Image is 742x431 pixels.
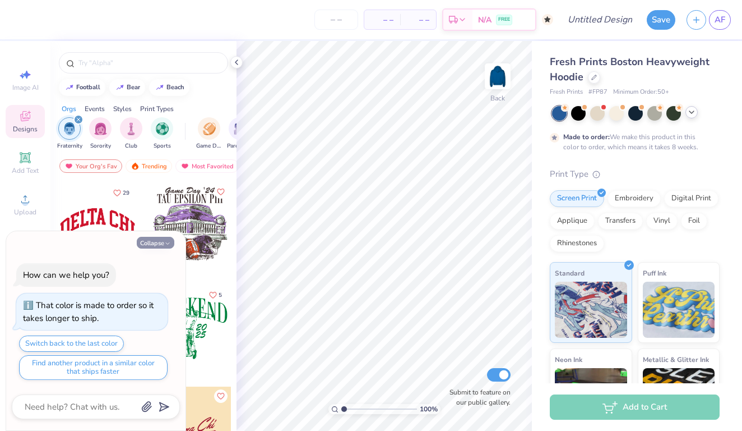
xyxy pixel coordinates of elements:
img: Sorority Image [94,122,107,135]
span: Neon Ink [555,354,582,365]
img: most_fav.gif [64,162,73,170]
button: bear [109,79,145,96]
img: Game Day Image [203,122,216,135]
span: # FP87 [588,88,607,97]
div: Most Favorited [175,159,239,173]
a: AF [709,10,731,30]
div: Applique [550,213,595,230]
button: Like [214,185,228,199]
div: Embroidery [607,190,661,207]
button: Like [204,287,227,302]
div: Print Types [140,104,174,114]
span: Sorority [90,142,111,150]
input: Try "Alpha" [77,57,221,68]
div: Orgs [62,104,76,114]
img: trend_line.gif [115,84,124,91]
img: Sports Image [156,122,169,135]
div: Trending [126,159,172,173]
button: Like [214,389,228,403]
span: Parent's Weekend [227,142,253,150]
img: Fraternity Image [63,122,76,135]
button: beach [149,79,189,96]
span: Upload [14,208,36,217]
span: Fresh Prints [550,88,583,97]
span: – – [407,14,429,26]
img: Club Image [125,122,137,135]
div: Rhinestones [550,235,604,252]
span: Fresh Prints Boston Heavyweight Hoodie [550,55,709,84]
img: trend_line.gif [155,84,164,91]
div: Print Type [550,168,720,181]
button: filter button [120,117,142,150]
div: filter for Sports [151,117,173,150]
img: Parent's Weekend Image [234,122,247,135]
div: Foil [681,213,707,230]
span: Image AI [12,83,39,92]
button: Find another product in a similar color that ships faster [19,355,168,380]
div: Transfers [598,213,643,230]
div: beach [166,84,184,90]
span: Minimum Order: 50 + [613,88,669,97]
div: Digital Print [664,190,718,207]
button: filter button [89,117,112,150]
button: football [59,79,105,96]
img: Puff Ink [643,282,715,338]
div: filter for Fraternity [57,117,82,150]
button: filter button [227,117,253,150]
div: Vinyl [646,213,678,230]
div: filter for Game Day [196,117,222,150]
span: 100 % [420,404,438,414]
span: Fraternity [57,142,82,150]
span: 5 [219,292,222,298]
label: Submit to feature on our public gallery. [443,387,511,407]
div: Events [85,104,105,114]
button: Switch back to the last color [19,336,124,352]
span: – – [371,14,393,26]
span: Designs [13,125,38,134]
div: Styles [113,104,132,114]
span: AF [715,13,725,26]
div: Your Org's Fav [59,159,122,173]
div: filter for Sorority [89,117,112,150]
button: Collapse [137,237,174,249]
span: Add Text [12,166,39,175]
span: FREE [498,16,510,24]
img: Neon Ink [555,368,627,424]
div: That color is made to order so it takes longer to ship. [23,300,154,324]
button: Save [647,10,675,30]
div: bear [127,84,140,90]
input: – – [314,10,358,30]
button: filter button [57,117,82,150]
span: Game Day [196,142,222,150]
strong: Made to order: [563,132,610,141]
span: Club [125,142,137,150]
div: Back [490,93,505,103]
img: trend_line.gif [65,84,74,91]
button: filter button [151,117,173,150]
span: Puff Ink [643,267,666,279]
img: Back [486,65,509,88]
div: Screen Print [550,190,604,207]
span: 29 [123,190,129,196]
div: football [76,84,100,90]
img: trending.gif [131,162,140,170]
button: Like [108,185,135,200]
div: filter for Parent's Weekend [227,117,253,150]
input: Untitled Design [559,8,641,31]
img: Metallic & Glitter Ink [643,368,715,424]
div: How can we help you? [23,269,109,281]
button: filter button [196,117,222,150]
div: filter for Club [120,117,142,150]
span: N/A [478,14,491,26]
span: Standard [555,267,585,279]
img: Standard [555,282,627,338]
span: Sports [154,142,171,150]
img: most_fav.gif [180,162,189,170]
span: Metallic & Glitter Ink [643,354,709,365]
div: We make this product in this color to order, which means it takes 8 weeks. [563,132,701,152]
